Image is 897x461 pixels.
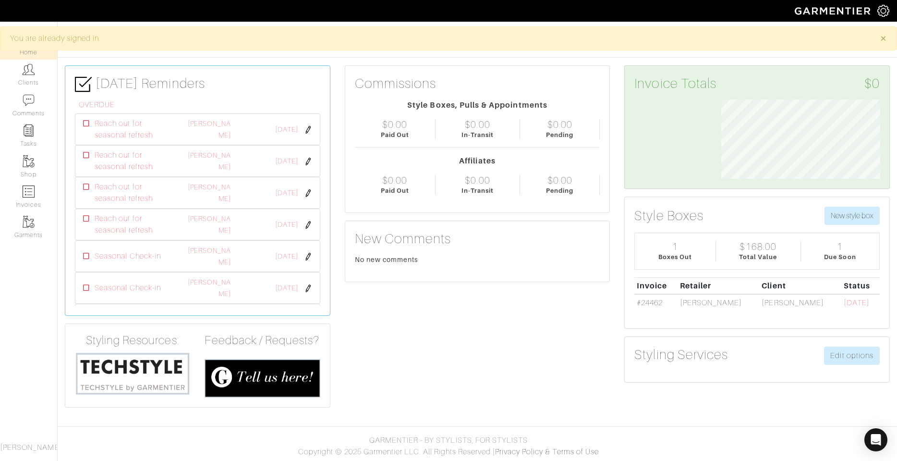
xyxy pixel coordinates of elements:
[75,334,190,348] h4: Styling Resources:
[188,183,231,202] a: [PERSON_NAME]
[275,156,298,167] span: [DATE]
[355,100,600,111] div: Style Boxes, Pulls & Appointments
[355,231,600,247] h3: New Comments
[634,75,880,92] h3: Invoice Totals
[10,33,866,44] div: You are already signed in.
[95,213,170,236] span: Reach out for seasonal refresh
[824,207,880,225] button: New style box
[382,174,407,186] div: $0.00
[275,251,298,262] span: [DATE]
[547,119,572,130] div: $0.00
[461,130,494,139] div: In-Transit
[95,250,161,262] span: Seasonal Check-in
[23,216,35,228] img: garments-icon-b7da505a4dc4fd61783c78ac3ca0ef83fa9d6f193b1c9dc38574b1d14d53ca28.png
[824,347,880,365] a: Edit options
[658,252,692,262] div: Boxes Out
[304,221,312,229] img: pen-cf24a1663064a2ec1b9c1bd2387e9de7a2fa800b781884d57f21acf72779bad2.png
[75,351,190,396] img: techstyle-93310999766a10050dc78ceb7f971a75838126fd19372ce40ba20cdf6a89b94b.png
[672,241,678,252] div: 1
[304,253,312,261] img: pen-cf24a1663064a2ec1b9c1bd2387e9de7a2fa800b781884d57f21acf72779bad2.png
[298,448,493,456] span: Copyright © 2025 Garmentier LLC. All Rights Reserved.
[465,174,490,186] div: $0.00
[205,334,320,348] h4: Feedback / Requests?
[634,347,728,363] h3: Styling Services
[495,448,599,456] a: Privacy Policy & Terms of Use
[634,208,703,224] h3: Style Boxes
[95,150,170,173] span: Reach out for seasonal refresh
[275,220,298,230] span: [DATE]
[844,299,870,307] span: [DATE]
[841,277,880,294] th: Status
[837,241,843,252] div: 1
[304,189,312,197] img: pen-cf24a1663064a2ec1b9c1bd2387e9de7a2fa800b781884d57f21acf72779bad2.png
[760,294,842,311] td: [PERSON_NAME]
[760,277,842,294] th: Client
[547,174,572,186] div: $0.00
[95,118,170,141] span: Reach out for seasonal refresh
[23,186,35,198] img: orders-icon-0abe47150d42831381b5fb84f609e132dff9fe21cb692f30cb5eec754e2cba89.png
[739,241,776,252] div: $168.00
[355,75,436,92] h3: Commissions
[634,277,677,294] th: Invoice
[546,130,573,139] div: Pending
[79,100,320,110] h6: OVERDUE
[23,63,35,75] img: clients-icon-6bae9207a08558b7cb47a8932f037763ab4055f8c8b6bfacd5dc20c3e0201464.png
[864,428,887,451] div: Open Intercom Messenger
[546,186,573,195] div: Pending
[23,155,35,167] img: garments-icon-b7da505a4dc4fd61783c78ac3ca0ef83fa9d6f193b1c9dc38574b1d14d53ca28.png
[75,76,92,93] img: check-box-icon-36a4915ff3ba2bd8f6e4f29bc755bb66becd62c870f447fc0dd1365fcfddab58.png
[637,299,663,307] a: #24462
[23,94,35,106] img: comment-icon-a0a6a9ef722e966f86d9cbdc48e553b5cf19dbc54f86b18d962a5391bc8f6eb6.png
[461,186,494,195] div: In-Transit
[95,282,161,294] span: Seasonal Check-in
[355,255,600,264] div: No new comments
[75,75,320,93] h3: [DATE] Reminders
[678,277,760,294] th: Retailer
[790,2,877,19] img: garmentier-logo-header-white-b43fb05a5012e4ada735d5af1a66efaba907eab6374d6393d1fbf88cb4ef424d.png
[678,294,760,311] td: [PERSON_NAME]
[304,126,312,134] img: pen-cf24a1663064a2ec1b9c1bd2387e9de7a2fa800b781884d57f21acf72779bad2.png
[880,32,887,45] span: ×
[864,75,880,92] span: $0
[188,151,231,171] a: [PERSON_NAME]
[381,186,409,195] div: Paid Out
[275,125,298,135] span: [DATE]
[188,247,231,266] a: [PERSON_NAME]
[381,130,409,139] div: Paid Out
[304,158,312,165] img: pen-cf24a1663064a2ec1b9c1bd2387e9de7a2fa800b781884d57f21acf72779bad2.png
[188,278,231,298] a: [PERSON_NAME]
[355,155,600,167] div: Affiliates
[95,181,170,204] span: Reach out for seasonal refresh
[275,188,298,199] span: [DATE]
[275,283,298,294] span: [DATE]
[824,252,856,262] div: Due Soon
[877,5,889,17] img: gear-icon-white-bd11855cb880d31180b6d7d6211b90ccbf57a29d726f0c71d8c61bd08dd39cc2.png
[739,252,777,262] div: Total Value
[205,359,320,398] img: feedback_requests-3821251ac2bd56c73c230f3229a5b25d6eb027adea667894f41107c140538ee0.png
[188,120,231,139] a: [PERSON_NAME]
[382,119,407,130] div: $0.00
[188,215,231,234] a: [PERSON_NAME]
[304,285,312,292] img: pen-cf24a1663064a2ec1b9c1bd2387e9de7a2fa800b781884d57f21acf72779bad2.png
[465,119,490,130] div: $0.00
[23,125,35,137] img: reminder-icon-8004d30b9f0a5d33ae49ab947aed9ed385cf756f9e5892f1edd6e32f2345188e.png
